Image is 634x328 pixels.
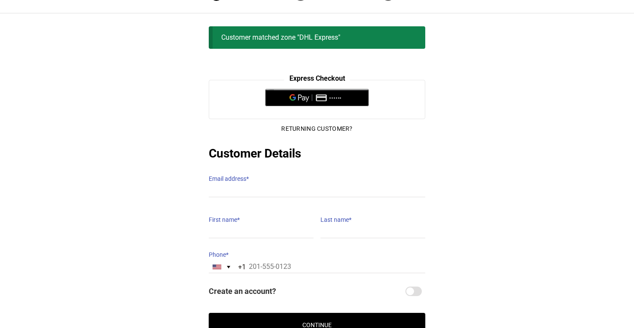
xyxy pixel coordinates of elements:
button: Selected country [209,261,246,273]
button: Returning Customer? [274,119,359,138]
button: Pay with GPay [265,89,369,106]
input: 201-555-0123 [209,261,425,273]
div: +1 [238,260,246,274]
div: Customer matched zone "DHL Express" [209,26,425,49]
input: Create an account? [405,287,422,296]
label: Email address [209,173,425,185]
label: Last name [320,214,425,226]
label: Phone [209,249,425,261]
span: Create an account? [209,284,404,299]
h2: Customer Details [209,145,425,162]
label: First name [209,214,314,226]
